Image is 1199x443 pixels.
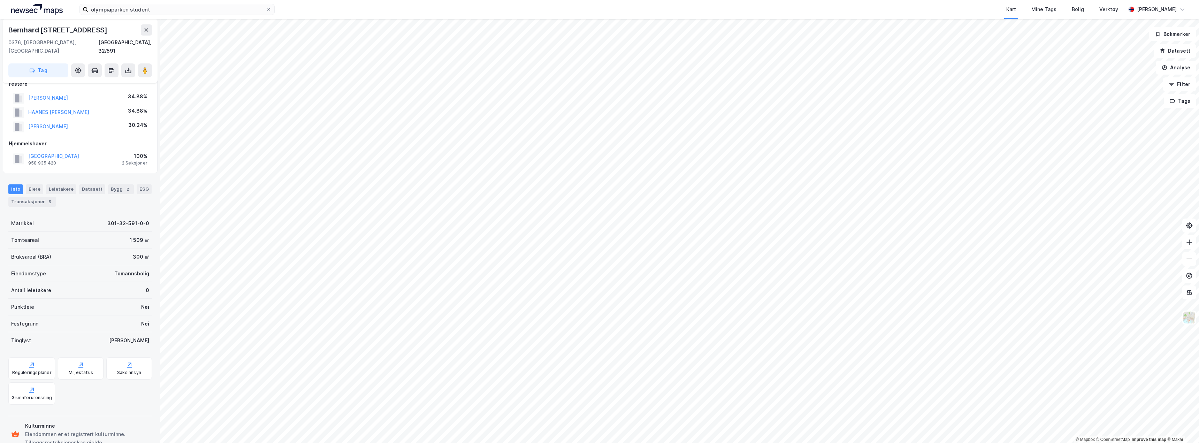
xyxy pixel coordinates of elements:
[1099,5,1118,14] div: Verktøy
[128,107,147,115] div: 34.88%
[25,422,149,430] div: Kulturminne
[11,303,34,311] div: Punktleie
[128,121,147,129] div: 30.24%
[107,219,149,228] div: 301-32-591-0-0
[26,184,43,194] div: Eiere
[1156,61,1196,75] button: Analyse
[109,336,149,345] div: [PERSON_NAME]
[98,38,152,55] div: [GEOGRAPHIC_DATA], 32/591
[141,320,149,328] div: Nei
[128,92,147,101] div: 34.88%
[122,152,147,160] div: 100%
[11,236,39,244] div: Tomteareal
[122,160,147,166] div: 2 Seksjoner
[8,63,68,77] button: Tag
[9,80,152,88] div: Festere
[114,269,149,278] div: Tomannsbolig
[1076,437,1095,442] a: Mapbox
[11,269,46,278] div: Eiendomstype
[1163,77,1196,91] button: Filter
[28,160,56,166] div: 958 935 420
[1164,94,1196,108] button: Tags
[141,303,149,311] div: Nei
[1137,5,1177,14] div: [PERSON_NAME]
[88,4,266,15] input: Søk på adresse, matrikkel, gårdeiere, leietakere eller personer
[46,198,53,205] div: 5
[137,184,152,194] div: ESG
[8,184,23,194] div: Info
[1072,5,1084,14] div: Bolig
[1164,410,1199,443] div: Kontrollprogram for chat
[146,286,149,295] div: 0
[133,253,149,261] div: 300 ㎡
[1031,5,1056,14] div: Mine Tags
[69,370,93,375] div: Miljøstatus
[46,184,76,194] div: Leietakere
[11,253,51,261] div: Bruksareal (BRA)
[1183,311,1196,324] img: Z
[1154,44,1196,58] button: Datasett
[79,184,105,194] div: Datasett
[124,186,131,193] div: 2
[12,370,52,375] div: Reguleringsplaner
[9,139,152,148] div: Hjemmelshaver
[8,197,56,207] div: Transaksjoner
[1132,437,1166,442] a: Improve this map
[1164,410,1199,443] iframe: Chat Widget
[1006,5,1016,14] div: Kart
[11,4,63,15] img: logo.a4113a55bc3d86da70a041830d287a7e.svg
[12,395,52,400] div: Grunnforurensning
[130,236,149,244] div: 1 509 ㎡
[108,184,134,194] div: Bygg
[11,219,34,228] div: Matrikkel
[11,320,38,328] div: Festegrunn
[8,24,109,36] div: Bernhard [STREET_ADDRESS]
[1149,27,1196,41] button: Bokmerker
[8,38,98,55] div: 0376, [GEOGRAPHIC_DATA], [GEOGRAPHIC_DATA]
[1096,437,1130,442] a: OpenStreetMap
[11,336,31,345] div: Tinglyst
[117,370,141,375] div: Saksinnsyn
[11,286,51,295] div: Antall leietakere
